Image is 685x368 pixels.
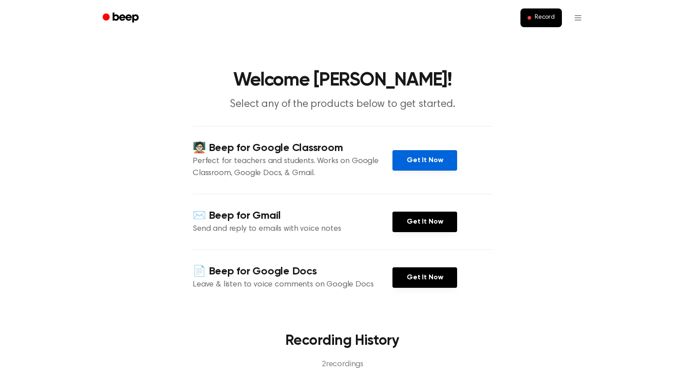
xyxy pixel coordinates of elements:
p: Send and reply to emails with voice notes [193,223,392,235]
span: Record [535,14,555,22]
a: Beep [96,9,147,27]
a: Get It Now [392,212,457,232]
button: Record [520,8,562,27]
h4: 🧑🏻‍🏫 Beep for Google Classroom [193,141,392,155]
button: Open menu [567,7,589,29]
h4: ✉️ Beep for Gmail [193,209,392,223]
p: Leave & listen to voice comments on Google Docs [193,279,392,291]
h1: Welcome [PERSON_NAME]! [114,71,571,90]
h4: 📄 Beep for Google Docs [193,264,392,279]
a: Get It Now [392,150,457,171]
a: Get It Now [392,267,457,288]
p: Perfect for teachers and students. Works on Google Classroom, Google Docs, & Gmail. [193,155,392,180]
h3: Recording History [207,330,478,352]
p: Select any of the products below to get started. [171,97,514,112]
